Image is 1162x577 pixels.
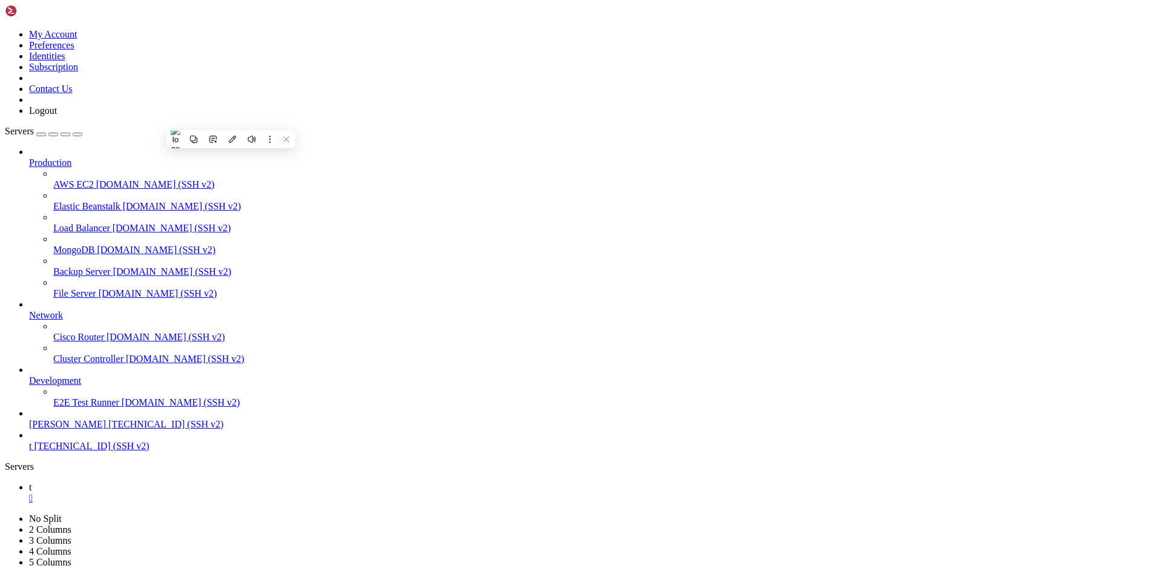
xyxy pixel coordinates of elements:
span: Elastic Beanstalk [53,201,120,211]
span: [DOMAIN_NAME] (SSH v2) [113,266,232,277]
a: [PERSON_NAME] [TECHNICAL_ID] (SSH v2) [29,419,1157,430]
span: [PERSON_NAME] [29,419,106,429]
a: Servers [5,126,82,136]
div: Servers [5,461,1157,472]
a: Contact Us [29,84,73,94]
span: [DOMAIN_NAME] (SSH v2) [107,332,225,342]
li: AWS EC2 [DOMAIN_NAME] (SSH v2) [53,168,1157,190]
a: 3 Columns [29,535,71,546]
a: t [TECHNICAL_ID] (SSH v2) [29,441,1157,452]
a: E2E Test Runner [DOMAIN_NAME] (SSH v2) [53,397,1157,408]
li: Cisco Router [DOMAIN_NAME] (SSH v2) [53,321,1157,343]
span: Cluster Controller [53,354,123,364]
span: Backup Server [53,266,111,277]
a: AWS EC2 [DOMAIN_NAME] (SSH v2) [53,179,1157,190]
li: Network [29,299,1157,364]
span: [DOMAIN_NAME] (SSH v2) [126,354,245,364]
span: [DOMAIN_NAME] (SSH v2) [122,397,240,407]
span: t [29,482,31,492]
span: [DOMAIN_NAME] (SSH v2) [113,223,231,233]
a: My Account [29,29,77,39]
li: Backup Server [DOMAIN_NAME] (SSH v2) [53,256,1157,277]
span: AWS EC2 [53,179,94,190]
span: [DOMAIN_NAME] (SSH v2) [123,201,241,211]
a: Backup Server [DOMAIN_NAME] (SSH v2) [53,266,1157,277]
li: Development [29,364,1157,408]
span: E2E Test Runner [53,397,119,407]
a: No Split [29,513,62,524]
span: Cisco Router [53,332,104,342]
span: [DOMAIN_NAME] (SSH v2) [99,288,217,298]
a: Network [29,310,1157,321]
a: 2 Columns [29,524,71,535]
a: Identities [29,51,65,61]
span: t [29,441,31,451]
span: Development [29,375,81,386]
a: Cisco Router [DOMAIN_NAME] (SSH v2) [53,332,1157,343]
a: File Server [DOMAIN_NAME] (SSH v2) [53,288,1157,299]
span: [TECHNICAL_ID] (SSH v2) [108,419,223,429]
li: MongoDB [DOMAIN_NAME] (SSH v2) [53,234,1157,256]
a: 4 Columns [29,546,71,556]
li: t [TECHNICAL_ID] (SSH v2) [29,430,1157,452]
a: Load Balancer [DOMAIN_NAME] (SSH v2) [53,223,1157,234]
span: File Server [53,288,96,298]
a:  [29,493,1157,504]
a: Logout [29,105,57,116]
a: t [29,482,1157,504]
a: Preferences [29,40,74,50]
a: Elastic Beanstalk [DOMAIN_NAME] (SSH v2) [53,201,1157,212]
span: Servers [5,126,34,136]
li: Cluster Controller [DOMAIN_NAME] (SSH v2) [53,343,1157,364]
a: Production [29,157,1157,168]
a: MongoDB [DOMAIN_NAME] (SSH v2) [53,245,1157,256]
li: Elastic Beanstalk [DOMAIN_NAME] (SSH v2) [53,190,1157,212]
a: 5 Columns [29,557,71,567]
span: Load Balancer [53,223,110,233]
span: Network [29,310,63,320]
span: MongoDB [53,245,94,255]
img: Shellngn [5,5,74,17]
a: Cluster Controller [DOMAIN_NAME] (SSH v2) [53,354,1157,364]
li: E2E Test Runner [DOMAIN_NAME] (SSH v2) [53,386,1157,408]
a: Subscription [29,62,78,72]
li: File Server [DOMAIN_NAME] (SSH v2) [53,277,1157,299]
li: Production [29,147,1157,299]
span: Production [29,157,71,168]
li: Load Balancer [DOMAIN_NAME] (SSH v2) [53,212,1157,234]
li: [PERSON_NAME] [TECHNICAL_ID] (SSH v2) [29,408,1157,430]
a: Development [29,375,1157,386]
span: [DOMAIN_NAME] (SSH v2) [97,245,215,255]
span: [DOMAIN_NAME] (SSH v2) [96,179,215,190]
span: [TECHNICAL_ID] (SSH v2) [34,441,149,451]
